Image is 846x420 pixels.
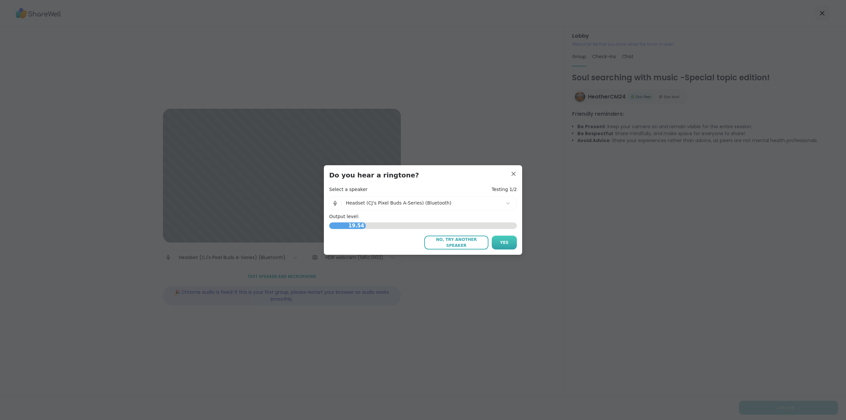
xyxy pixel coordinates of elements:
[329,171,517,180] h3: Do you hear a ringtone?
[346,200,499,207] div: Headset (CJ's Pixel Buds A-Series) (Bluetooth)
[329,186,367,193] h4: Select a speaker
[492,236,517,249] button: Yes
[341,197,342,210] span: |
[492,186,517,193] h4: Testing 1/2
[500,240,509,246] span: Yes
[428,237,485,248] span: No, try another speaker
[329,213,517,220] h4: Output level:
[424,236,488,249] button: No, try another speaker
[347,220,366,231] span: 19.54
[332,197,338,210] img: Microphone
